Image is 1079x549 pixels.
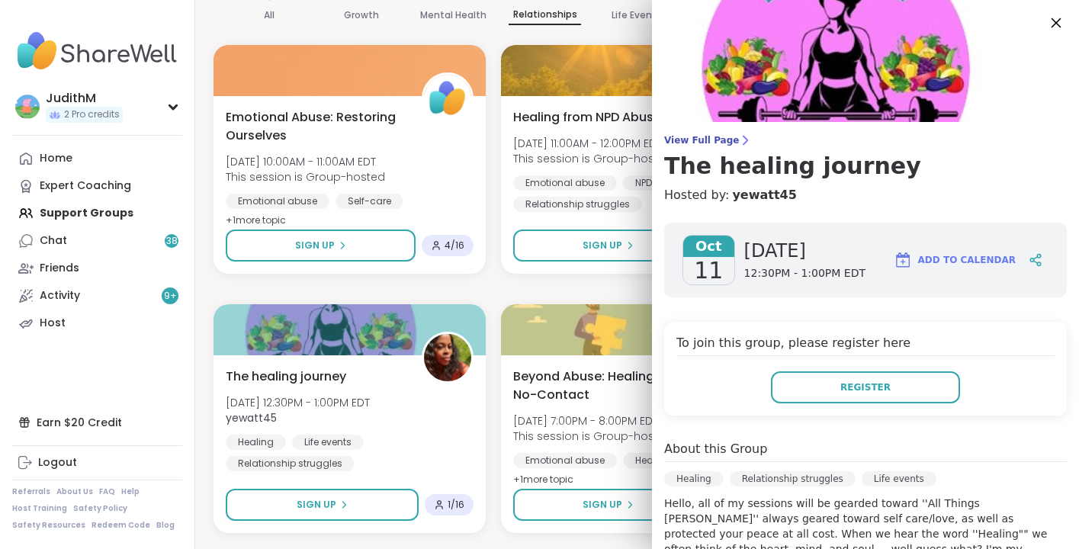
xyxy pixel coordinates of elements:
a: View Full PageThe healing journey [664,134,1067,180]
a: Referrals [12,486,50,497]
button: Register [771,371,960,403]
span: Healing from NPD Abuse [513,108,661,127]
div: Life events [292,435,364,450]
div: Relationship struggles [226,456,355,471]
span: Beyond Abuse: Healing After No-Contact [513,368,692,404]
span: 12:30PM - 1:00PM EDT [744,266,865,281]
span: [DATE] 12:30PM - 1:00PM EDT [226,395,370,410]
span: 2 Pro credits [64,108,120,121]
span: Sign Up [297,498,336,512]
span: [DATE] 10:00AM - 11:00AM EDT [226,154,385,169]
a: Activity9+ [12,282,182,310]
span: The healing journey [226,368,346,386]
p: All [264,6,275,24]
img: ShareWell Logomark [894,251,912,269]
span: 11 [694,257,723,284]
a: Expert Coaching [12,172,182,200]
span: Add to Calendar [918,253,1016,267]
div: Life events [862,471,936,486]
button: Sign Up [513,230,704,262]
span: Sign Up [583,239,622,252]
div: Chat [40,233,67,249]
div: Host [40,316,66,331]
div: Expert Coaching [40,178,131,194]
span: 9 + [164,290,177,303]
div: Healing [226,435,286,450]
a: Chat38 [12,227,182,255]
b: yewatt45 [226,410,277,425]
div: Relationship struggles [730,471,856,486]
a: Home [12,145,182,172]
a: Safety Policy [73,503,127,514]
span: Register [840,380,891,394]
span: Sign Up [583,498,622,512]
h3: The healing journey [664,152,1067,180]
div: Friends [40,261,79,276]
a: yewatt45 [732,186,796,204]
img: ShareWell [424,75,471,122]
a: Help [121,486,140,497]
button: Add to Calendar [887,242,1023,278]
a: Redeem Code [92,520,150,531]
span: This session is Group-hosted [513,429,673,444]
p: Life Events [612,6,662,24]
button: Sign Up [513,489,703,521]
div: JudithM [46,90,123,107]
span: View Full Page [664,134,1067,146]
button: Sign Up [226,489,419,521]
a: Logout [12,449,182,477]
h4: Hosted by: [664,186,1067,204]
a: FAQ [99,486,115,497]
span: This session is Group-hosted [513,151,673,166]
div: NPD Abuse [623,175,695,191]
img: ShareWell Nav Logo [12,24,182,78]
div: Home [40,151,72,166]
div: Emotional abuse [513,453,617,468]
span: [DATE] [744,239,865,263]
a: Friends [12,255,182,282]
div: Self-care [336,194,403,209]
p: Mental Health [420,6,487,24]
div: Emotional abuse [226,194,329,209]
span: 1 / 16 [448,499,464,511]
span: Emotional Abuse: Restoring Ourselves [226,108,405,145]
span: 4 / 16 [445,239,464,252]
div: Emotional abuse [513,175,617,191]
a: Host [12,310,182,337]
div: Healing [664,471,724,486]
span: Oct [683,236,734,257]
div: Logout [38,455,77,470]
p: Growth [344,6,379,24]
img: yewatt45 [424,334,471,381]
div: Healing [623,453,683,468]
a: Host Training [12,503,67,514]
a: Safety Resources [12,520,85,531]
h4: About this Group [664,440,767,458]
div: Activity [40,288,80,303]
span: This session is Group-hosted [226,169,385,185]
p: Relationships [509,5,581,25]
span: [DATE] 7:00PM - 8:00PM EDT [513,413,673,429]
span: Sign Up [295,239,335,252]
span: [DATE] 11:00AM - 12:00PM EDT [513,136,673,151]
span: 38 [166,235,178,248]
div: Earn $20 Credit [12,409,182,436]
a: Blog [156,520,175,531]
a: About Us [56,486,93,497]
div: Relationship struggles [513,197,642,212]
img: JudithM [15,95,40,119]
h4: To join this group, please register here [676,334,1055,356]
button: Sign Up [226,230,416,262]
